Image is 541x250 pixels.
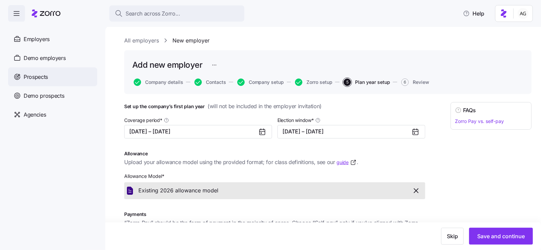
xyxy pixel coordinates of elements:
button: [DATE] – [DATE] [277,125,425,138]
span: Upload your allowance model using the provided format; for class definitions, see our . [124,158,358,166]
span: Allowance Model * [124,173,164,180]
span: “Zorro Pay” should be the form of payment in the majority of cases. Choose “Self-pay” only if you... [124,219,425,236]
span: Review [413,80,429,85]
span: Employers [24,35,50,43]
span: Zorro setup [306,80,332,85]
button: 5Plan year setup [344,79,390,86]
h4: FAQs [463,106,476,114]
img: 5fc55c57e0610270ad857448bea2f2d5 [518,8,529,19]
a: New employer [172,36,210,45]
button: Save and continue [469,228,533,245]
span: Demo prospects [24,92,64,100]
span: Coverage period * [124,117,162,124]
button: Skip [441,228,464,245]
button: Search across Zorro... [109,5,244,22]
a: Prospects [8,67,97,86]
span: Demo employers [24,54,66,62]
button: 6Review [401,79,429,86]
span: Election window * [277,117,314,124]
span: 5 [344,79,351,86]
a: Zorro Pay vs. self-pay [455,118,504,124]
button: Company details [134,79,183,86]
span: Existing 2026 allowance model [138,186,218,195]
span: Prospects [24,73,48,81]
span: 6 [401,79,409,86]
button: Contacts [194,79,226,86]
button: Zorro setup [295,79,332,86]
h1: Set up the company’s first plan year [124,102,425,111]
a: Demo employers [8,49,97,67]
a: All employers [124,36,159,45]
span: Plan year setup [355,80,390,85]
span: Save and continue [477,232,525,240]
span: Search across Zorro... [126,9,180,18]
a: 5Plan year setup [342,79,390,86]
h1: Add new employer [132,60,202,70]
span: Company setup [249,80,284,85]
h1: Allowance [124,151,425,157]
a: Demo prospects [8,86,97,105]
a: Agencies [8,105,97,124]
a: Zorro setup [294,79,332,86]
a: Company details [132,79,183,86]
button: [DATE] – [DATE] [124,125,272,138]
a: Contacts [193,79,226,86]
a: Company setup [236,79,284,86]
button: Company setup [237,79,284,86]
span: Agencies [24,111,46,119]
span: Contacts [206,80,226,85]
span: Help [463,9,484,18]
a: Employers [8,30,97,49]
span: ( will not be included in the employer invitation ) [208,102,322,111]
h1: Payments [124,211,425,217]
span: Skip [447,232,458,240]
a: 6Review [400,79,429,86]
span: Company details [145,80,183,85]
button: Help [458,7,490,20]
a: guide [337,159,357,166]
